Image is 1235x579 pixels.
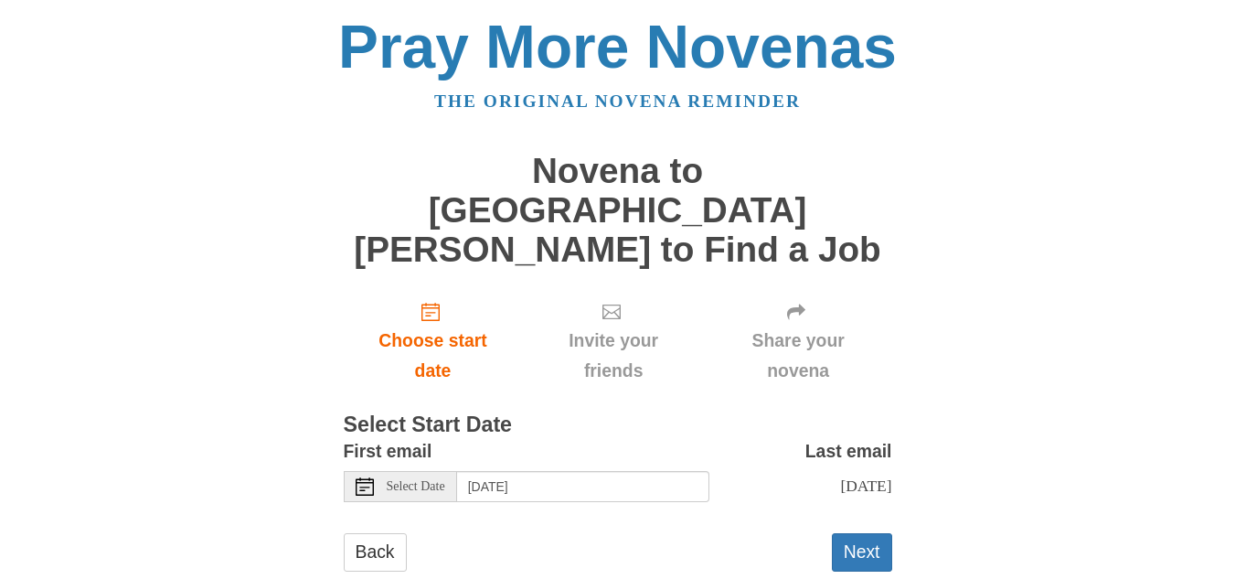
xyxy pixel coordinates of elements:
[338,13,897,80] a: Pray More Novenas
[723,326,874,386] span: Share your novena
[805,436,892,466] label: Last email
[344,152,892,269] h1: Novena to [GEOGRAPHIC_DATA][PERSON_NAME] to Find a Job
[434,91,801,111] a: The original novena reminder
[344,533,407,571] a: Back
[362,326,505,386] span: Choose start date
[840,477,891,495] span: [DATE]
[522,287,704,396] div: Click "Next" to confirm your start date first.
[344,287,523,396] a: Choose start date
[540,326,686,386] span: Invite your friends
[344,413,892,437] h3: Select Start Date
[344,436,432,466] label: First email
[832,533,892,571] button: Next
[387,480,445,493] span: Select Date
[705,287,892,396] div: Click "Next" to confirm your start date first.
